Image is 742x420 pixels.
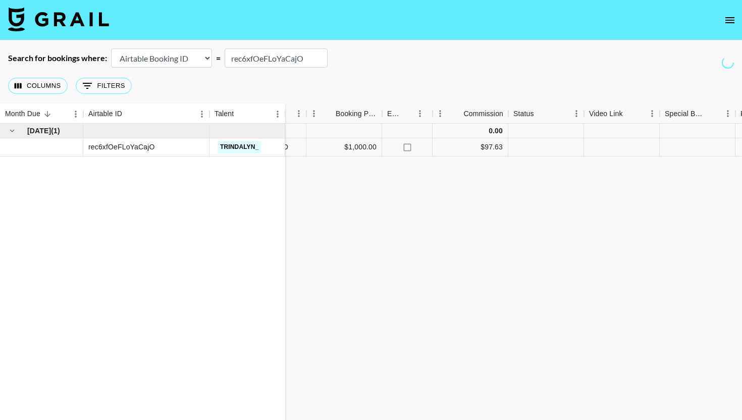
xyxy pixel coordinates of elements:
a: trindalyn_ [218,141,261,153]
button: Menu [645,106,660,121]
div: Expenses: Remove Commission? [387,104,401,124]
div: Status [513,104,534,124]
button: hide children [5,124,19,138]
button: Menu [68,107,83,122]
button: Menu [291,106,306,121]
div: Commission [463,104,503,124]
button: Sort [122,107,136,121]
button: Sort [322,107,336,121]
div: = [216,53,221,63]
button: Menu [720,106,735,121]
button: Menu [412,106,428,121]
button: Sort [623,107,637,121]
button: Menu [433,106,448,121]
div: Special Booking Type [660,104,735,124]
button: Show filters [76,78,132,94]
span: [DATE] [27,126,51,136]
div: Special Booking Type [665,104,706,124]
div: Month Due [5,104,40,124]
div: Airtable ID [83,104,209,124]
div: $97.63 [481,142,503,152]
div: Video Link [589,104,623,124]
img: Grail Talent [8,7,109,31]
button: Sort [401,107,415,121]
div: Search for bookings where: [8,53,107,63]
button: Sort [706,107,720,121]
div: Video Link [584,104,660,124]
div: Booking Price [306,104,382,124]
span: ( 1 ) [51,126,60,136]
div: Airtable ID [88,104,122,124]
button: Menu [270,107,285,122]
button: Menu [306,106,322,121]
button: Menu [569,106,584,121]
div: Talent [209,104,285,124]
button: Menu [194,107,209,122]
button: Sort [40,107,55,121]
div: Commission [433,104,508,124]
button: Select columns [8,78,68,94]
div: Expenses: Remove Commission? [382,104,433,124]
div: Currency [256,104,306,124]
button: Sort [234,107,248,121]
span: Refreshing campaigns... [722,57,734,69]
div: Status [508,104,584,124]
button: Sort [534,107,548,121]
div: $1,000.00 [344,142,377,152]
div: Booking Price [336,104,377,124]
button: Sort [449,107,463,121]
div: 0.00 [489,126,503,136]
div: Talent [215,104,234,124]
div: rec6xfOeFLoYaCajO [88,142,154,152]
button: open drawer [720,10,740,30]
